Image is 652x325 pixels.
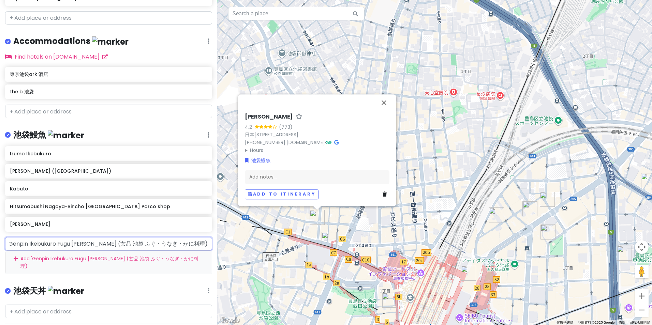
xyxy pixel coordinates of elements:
[489,207,504,222] div: Unagi Yoshikawa (Ikebukuro)
[13,129,84,141] h4: 池袋鰻魚
[219,316,241,325] a: 在 Google 地圖上開啟這個區域 (開啟新視窗)
[629,321,650,324] a: 回報地圖錯誤
[635,265,649,278] button: 將衣夾人拖曳到地圖上，就能開啟街景服務
[5,11,212,25] input: + Add place or address
[48,130,84,141] img: marker
[334,140,339,145] i: Google Maps
[245,146,389,154] summary: Hours
[10,168,207,174] h6: [PERSON_NAME] ([GEOGRAPHIC_DATA])
[245,157,270,164] a: 池袋鰻魚
[10,203,207,210] h6: Hitsumabushi Nagoya-Bincho [GEOGRAPHIC_DATA] Parco shop
[619,321,625,324] a: 條款 (在新分頁中開啟)
[245,139,285,146] a: [PHONE_NUMBER]
[48,286,84,296] img: marker
[10,71,207,77] h6: 東京池袋ark 酒店
[219,316,241,325] img: Google
[635,240,649,254] button: 地圖攝影機控制項
[92,36,129,47] img: marker
[296,113,302,121] a: Star place
[10,221,207,227] h6: [PERSON_NAME]
[461,266,476,281] div: Hitsumabushi Nagoya-Bincho Ikebukuro Parco shop
[5,305,212,318] input: + Add place or address
[245,113,389,154] div: · ·
[578,321,614,324] span: 地圖資料 ©2025 Google
[13,36,129,47] h4: Accommodations
[5,53,108,61] a: Find hotels on [DOMAIN_NAME]
[279,123,293,131] div: (773)
[10,186,207,192] h6: Kabuto
[540,192,555,207] div: 拉麵 雞之穴
[245,123,255,131] div: 4.2
[635,303,649,317] button: 縮小
[383,191,389,198] a: Delete place
[245,113,293,121] h6: [PERSON_NAME]
[635,289,649,303] button: 放大
[10,151,207,157] h6: Izumo Ikebukuro
[5,237,212,251] input: + Add place or address
[326,140,331,145] i: Tripadvisor
[617,246,632,261] div: 東京池袋ark 酒店
[10,89,207,95] h6: the b 池袋
[286,139,325,146] a: [DOMAIN_NAME]
[5,105,212,118] input: + Add place or address
[13,285,84,297] h4: 池袋天丼
[540,225,555,239] div: I'm donut？池袋
[310,210,325,225] div: Manmaru Ikebukuro
[245,170,389,184] div: Add notes...
[228,7,365,20] input: Search a place
[522,201,537,216] div: the b 池袋
[5,251,212,274] div: Add ' Genpin Ikebukuro Fugu [PERSON_NAME] (玄品 池袋 ふぐ・うなぎ・かに料理) '
[245,189,318,199] button: Add to itinerary
[376,94,392,111] button: 關閉
[382,293,397,308] div: Izumo Ikebukuro
[245,131,298,138] a: 日本[STREET_ADDRESS]
[322,232,337,247] div: 銀座 篝 Echika池袋店
[557,320,574,325] button: 鍵盤快速鍵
